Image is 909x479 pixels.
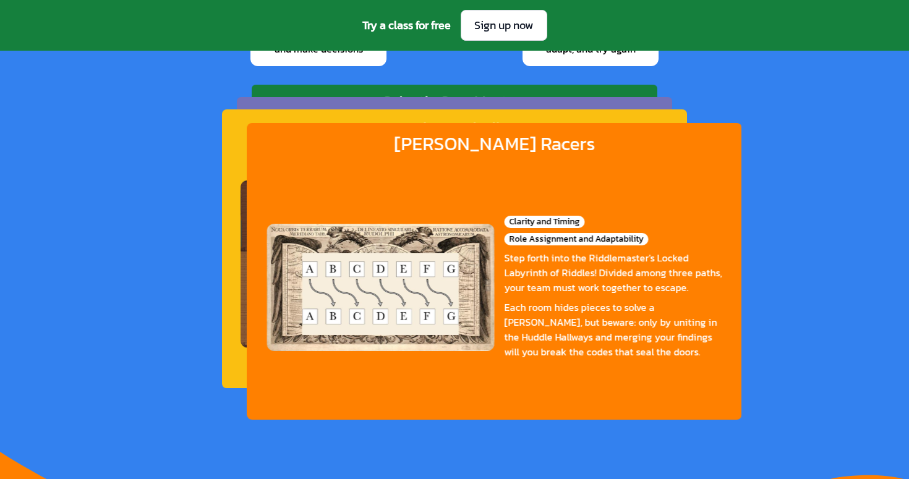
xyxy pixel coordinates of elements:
[370,119,539,140] div: Countdown Challenge
[504,233,648,245] div: Role Assignment and Adaptability
[362,17,451,34] span: Try a class for free
[394,133,595,155] div: [PERSON_NAME] Racers
[409,106,500,125] div: Ethics Island
[461,10,547,41] a: Sign up now
[504,250,722,295] div: Step forth into the Riddlemaster's Locked Labyrinth of Riddles! Divided among three paths, your t...
[504,216,584,228] div: Clarity and Timing
[504,300,722,359] div: Each room hides pieces to solve a [PERSON_NAME], but beware: only by uniting in the Huddle Hallwa...
[382,93,527,111] div: Galactic Gear Masters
